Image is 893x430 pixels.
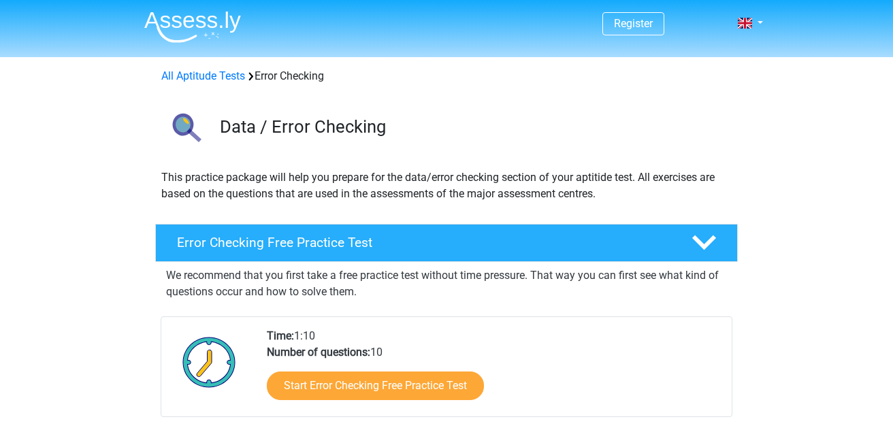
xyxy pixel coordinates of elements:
h3: Data / Error Checking [220,116,727,137]
h4: Error Checking Free Practice Test [177,235,670,250]
a: Register [614,17,653,30]
img: Clock [175,328,244,396]
div: Error Checking [156,68,737,84]
p: We recommend that you first take a free practice test without time pressure. That way you can fir... [166,267,727,300]
a: All Aptitude Tests [161,69,245,82]
b: Number of questions: [267,346,370,359]
img: error checking [156,101,214,159]
img: Assessly [144,11,241,43]
div: 1:10 10 [257,328,731,416]
a: Error Checking Free Practice Test [150,224,743,262]
a: Start Error Checking Free Practice Test [267,371,484,400]
p: This practice package will help you prepare for the data/error checking section of your aptitide ... [161,169,732,202]
b: Time: [267,329,294,342]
